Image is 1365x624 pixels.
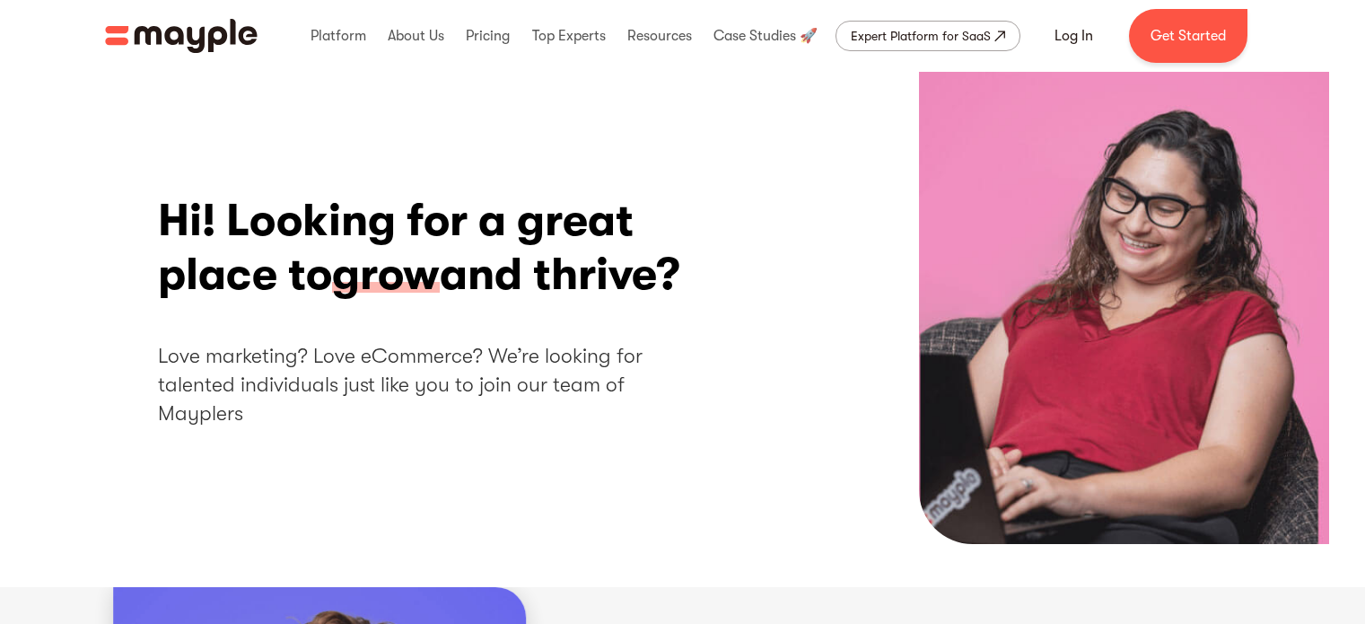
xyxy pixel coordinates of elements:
[158,342,705,429] h2: Love marketing? Love eCommerce? We’re looking for talented individuals just like you to join our ...
[461,7,514,65] div: Pricing
[383,7,449,65] div: About Us
[623,7,696,65] div: Resources
[306,7,371,65] div: Platform
[105,19,258,53] a: home
[528,7,610,65] div: Top Experts
[105,19,258,53] img: Mayple logo
[851,25,991,47] div: Expert Platform for SaaS
[836,21,1020,51] a: Expert Platform for SaaS
[919,72,1329,544] img: Hi! Looking for a great place to grow and thrive?
[1033,14,1115,57] a: Log In
[158,194,705,302] h1: Hi! Looking for a great place to and thrive?
[1129,9,1247,63] a: Get Started
[332,248,440,303] span: grow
